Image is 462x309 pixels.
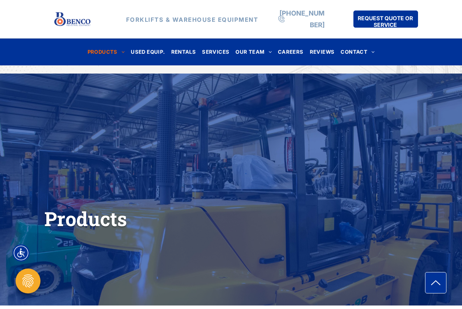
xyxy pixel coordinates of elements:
[168,47,199,57] a: RENTALS
[84,47,128,57] a: PRODUCTS
[353,11,418,28] a: REQUEST QUOTE OR SERVICE
[354,11,417,32] span: REQUEST QUOTE OR SERVICE
[275,47,307,57] a: CAREERS
[279,9,325,29] a: [PHONE_NUMBER]
[307,47,338,57] a: REVIEWS
[199,47,232,57] a: SERVICES
[128,47,168,57] a: USED EQUIP.
[337,47,378,57] a: CONTACT
[44,206,127,232] span: Products
[12,244,30,262] div: Accessibility Menu
[232,47,275,57] a: OUR TEAM
[126,16,258,23] strong: FORKLIFTS & WAREHOUSE EQUIPMENT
